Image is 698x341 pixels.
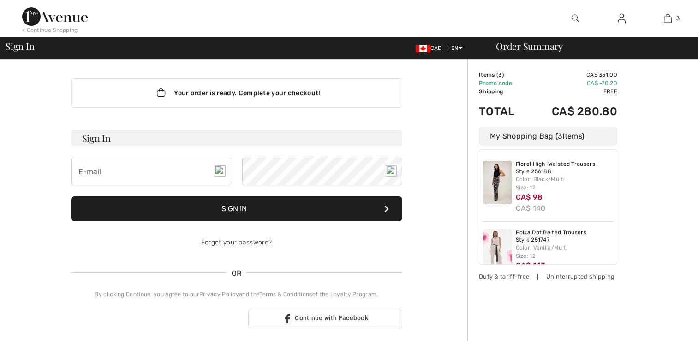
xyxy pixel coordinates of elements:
span: Sign In [6,42,34,51]
a: Polka Dot Belted Trousers Style 251747 [516,229,614,244]
a: Privacy Policy [199,291,239,298]
div: Color: Vanilla/Multi Size: 12 [516,244,614,260]
img: Polka Dot Belted Trousers Style 251747 [483,229,512,273]
img: npw-badge-icon-locked.svg [215,165,226,177]
td: Items ( ) [479,71,528,79]
img: Canadian Dollar [416,45,430,52]
iframe: Sign in with Google Button [66,309,245,329]
s: CA$ 140 [516,204,546,213]
h3: Sign In [71,130,402,146]
div: Duty & tariff-free | Uninterrupted shipping [479,272,617,281]
span: CA$ 143 [516,261,546,270]
div: My Shopping Bag ( Items) [479,127,617,146]
span: Continue with Facebook [295,314,368,322]
div: Order Summary [485,42,692,51]
div: < Continue Shopping [22,26,78,34]
button: Sign In [71,196,402,221]
td: Promo code [479,79,528,87]
div: Color: Black/Multi Size: 12 [516,175,614,192]
img: 1ère Avenue [22,7,88,26]
td: Shipping [479,87,528,96]
a: Terms & Conditions [259,291,312,298]
iframe: Sign in with Google Dialog [508,9,689,134]
div: By clicking Continue, you agree to our and the of the Loyalty Program. [71,290,402,298]
div: Your order is ready. Complete your checkout! [71,78,402,108]
img: Floral High-Waisted Trousers Style 256188 [483,161,512,204]
img: npw-badge-icon-locked.svg [386,165,397,177]
a: Continue with Facebook [248,310,402,328]
span: OR [227,268,246,279]
span: CAD [416,45,446,51]
input: E-mail [71,158,231,185]
td: Total [479,96,528,127]
span: EN [451,45,463,51]
a: Floral High-Waisted Trousers Style 256188 [516,161,614,175]
span: 3 [498,72,502,78]
span: CA$ 98 [516,193,543,201]
a: Forgot your password? [201,238,272,246]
